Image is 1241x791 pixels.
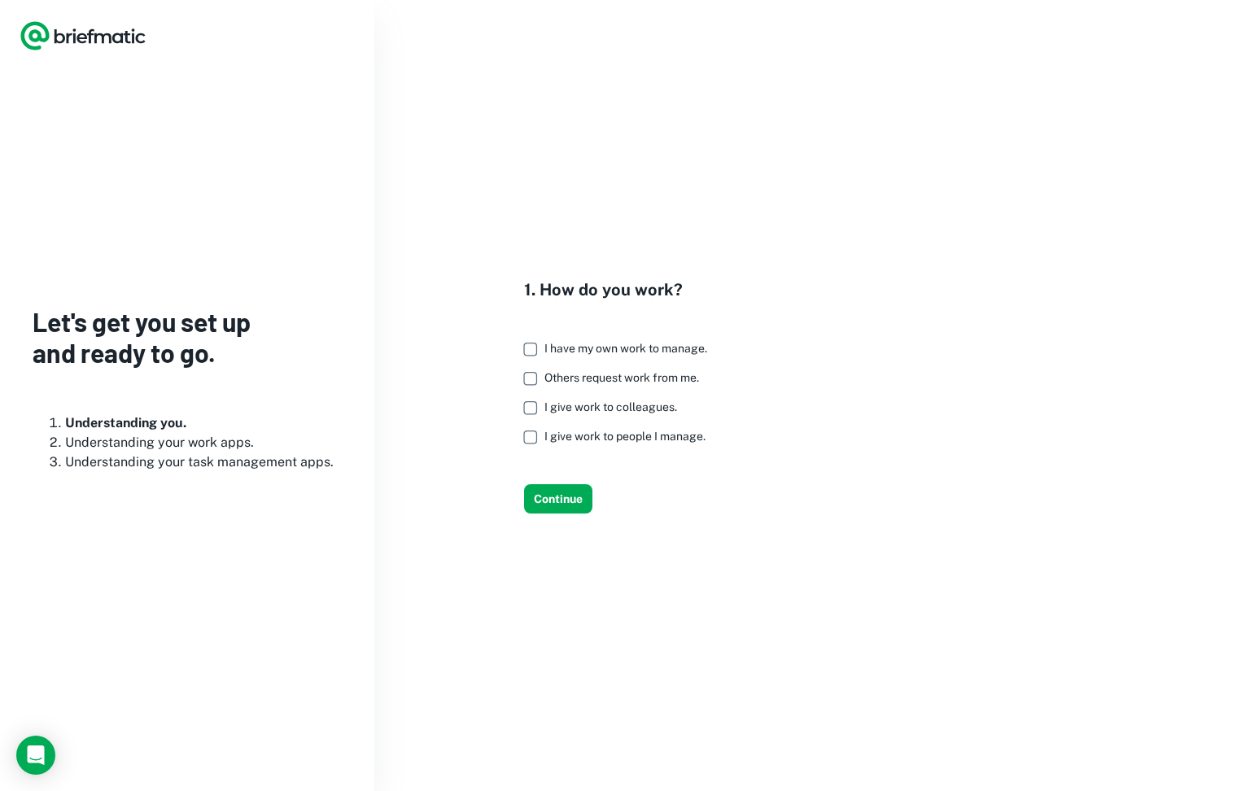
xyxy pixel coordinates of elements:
h4: 1. How do you work? [524,278,720,302]
button: Continue [524,484,592,513]
span: I give work to people I manage. [544,430,706,443]
b: Understanding you. [65,415,186,430]
span: I give work to colleagues. [544,400,677,413]
div: Load Chat [16,736,55,775]
li: Understanding your work apps. [65,433,342,452]
h3: Let's get you set up and ready to go. [33,306,342,369]
span: Others request work from me. [544,371,699,384]
li: Understanding your task management apps. [65,452,342,472]
span: I have my own work to manage. [544,342,707,355]
a: Logo [20,20,146,52]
